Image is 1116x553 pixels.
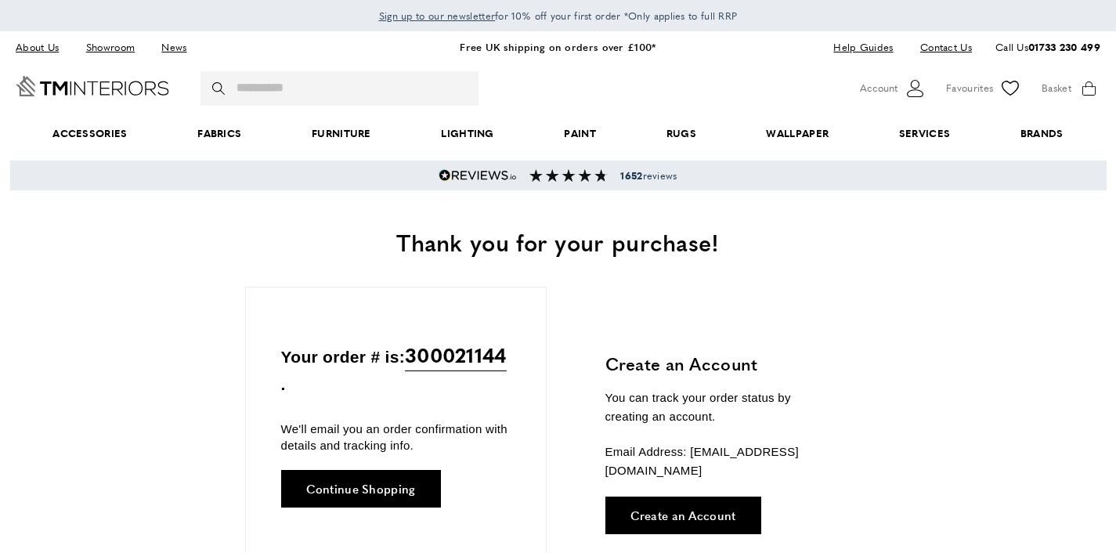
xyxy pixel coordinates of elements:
a: Wallpaper [731,110,864,157]
img: Reviews.io 5 stars [439,169,517,182]
a: Create an Account [605,497,761,534]
a: Paint [529,110,631,157]
span: Continue Shopping [306,483,416,494]
a: Help Guides [822,37,905,58]
span: Account [860,80,897,96]
a: Showroom [74,37,146,58]
p: Your order # is: . [281,339,511,398]
img: Reviews section [529,169,608,182]
a: Furniture [276,110,406,157]
a: News [150,37,198,58]
a: Brands [985,110,1098,157]
a: Free UK shipping on orders over £100* [460,39,656,54]
p: We'll email you an order confirmation with details and tracking info. [281,421,511,454]
p: You can track your order status by creating an account. [605,389,836,426]
span: 300021144 [405,339,507,371]
span: Accessories [17,110,162,157]
button: Search [212,71,228,106]
a: Contact Us [908,37,972,58]
span: for 10% off your first order *Only applies to full RRP [379,9,738,23]
a: Sign up to our newsletter [379,8,496,23]
a: 01733 230 499 [1028,39,1100,54]
a: About Us [16,37,70,58]
a: Services [864,110,985,157]
a: Rugs [631,110,731,157]
span: Sign up to our newsletter [379,9,496,23]
span: Create an Account [630,509,736,521]
span: reviews [620,169,677,182]
button: Customer Account [860,77,926,100]
span: Thank you for your purchase! [396,225,719,258]
a: Favourites [946,77,1022,100]
span: Favourites [946,80,993,96]
p: Call Us [995,39,1100,56]
a: Fabrics [162,110,276,157]
a: Lighting [406,110,529,157]
p: Email Address: [EMAIL_ADDRESS][DOMAIN_NAME] [605,443,836,480]
h3: Create an Account [605,352,836,376]
a: Go to Home page [16,76,169,96]
a: Continue Shopping [281,470,441,508]
strong: 1652 [620,168,642,183]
